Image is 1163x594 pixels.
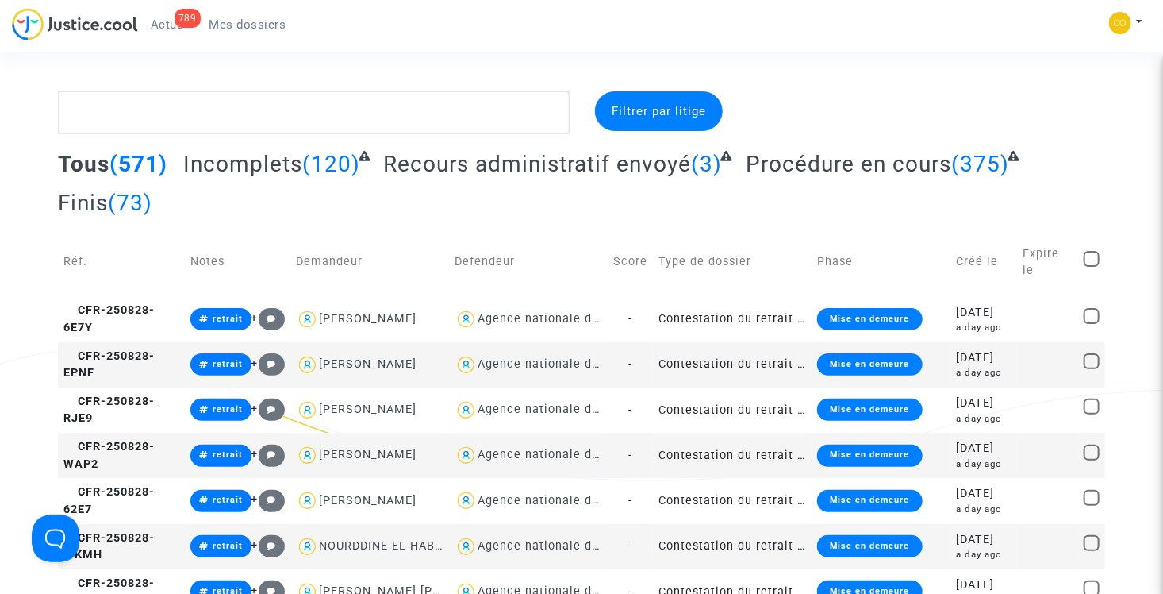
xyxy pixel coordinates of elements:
[455,308,478,331] img: icon-user.svg
[296,353,319,376] img: icon-user.svg
[746,151,951,177] span: Procédure en cours
[213,314,243,324] span: retrait
[653,433,812,478] td: Contestation du retrait de [PERSON_NAME] par l'ANAH (mandataire)
[108,190,152,216] span: (73)
[957,321,1012,334] div: a day ago
[817,353,922,376] div: Mise en demeure
[251,402,286,415] span: +
[185,228,290,296] td: Notes
[478,403,652,416] div: Agence nationale de l'habitat
[957,366,1012,380] div: a day ago
[817,535,922,557] div: Mise en demeure
[812,228,950,296] td: Phase
[951,228,1018,296] td: Créé le
[296,489,319,512] img: icon-user.svg
[817,399,922,421] div: Mise en demeure
[628,312,632,326] span: -
[213,404,243,415] span: retrait
[251,492,286,506] span: +
[290,228,449,296] td: Demandeur
[478,539,652,553] div: Agence nationale de l'habitat
[957,395,1012,412] div: [DATE]
[1109,12,1131,34] img: 5a13cfc393247f09c958b2f13390bacc
[653,228,812,296] td: Type de dossier
[175,9,201,28] div: 789
[213,359,243,369] span: retrait
[197,13,299,37] a: Mes dossiers
[63,531,155,562] span: CFR-250828-WKMH
[957,531,1012,549] div: [DATE]
[58,151,109,177] span: Tous
[957,304,1012,322] div: [DATE]
[383,151,691,177] span: Recours administratif envoyé
[138,13,197,37] a: 789Actus
[817,445,922,467] div: Mise en demeure
[957,485,1012,503] div: [DATE]
[653,388,812,433] td: Contestation du retrait de [PERSON_NAME] par l'ANAH (mandataire)
[63,440,155,471] span: CFR-250828-WAP2
[213,541,243,551] span: retrait
[957,457,1012,471] div: a day ago
[63,349,155,380] span: CFR-250828-EPNF
[455,489,478,512] img: icon-user.svg
[319,403,416,416] div: [PERSON_NAME]
[653,342,812,388] td: Contestation du retrait de [PERSON_NAME] par l'ANAH (mandataire)
[478,494,652,507] div: Agence nationale de l'habitat
[628,357,632,371] span: -
[817,308,922,330] div: Mise en demeure
[319,357,416,371] div: [PERSON_NAME]
[296,308,319,331] img: icon-user.svg
[296,444,319,467] img: icon-user.svg
[478,448,652,461] div: Agence nationale de l'habitat
[251,538,286,552] span: +
[58,228,185,296] td: Réf.
[58,190,108,216] span: Finis
[653,296,812,341] td: Contestation du retrait de [PERSON_NAME] par l'ANAH (mandataire)
[612,104,706,118] span: Filtrer par litige
[951,151,1009,177] span: (375)
[957,349,1012,367] div: [DATE]
[817,490,922,512] div: Mise en demeure
[1018,228,1078,296] td: Expire le
[691,151,722,177] span: (3)
[109,151,167,177] span: (571)
[455,353,478,376] img: icon-user.svg
[319,448,416,461] div: [PERSON_NAME]
[478,357,652,371] div: Agence nationale de l'habitat
[183,151,302,177] span: Incomplets
[63,395,155,426] span: CFR-250828-RJE9
[957,548,1012,561] div: a day ago
[63,303,155,334] span: CFR-250828-6E7Y
[32,515,79,562] iframe: Help Scout Beacon - Open
[302,151,360,177] span: (120)
[608,228,653,296] td: Score
[653,478,812,523] td: Contestation du retrait de [PERSON_NAME] par l'ANAH (mandataire)
[478,312,652,326] div: Agence nationale de l'habitat
[653,524,812,569] td: Contestation du retrait de [PERSON_NAME] par l'ANAH (mandataire)
[319,494,416,507] div: [PERSON_NAME]
[628,403,632,417] span: -
[296,535,319,558] img: icon-user.svg
[209,17,286,32] span: Mes dossiers
[251,447,286,461] span: +
[63,485,155,516] span: CFR-250828-62E7
[251,311,286,325] span: +
[455,535,478,558] img: icon-user.svg
[957,440,1012,457] div: [DATE]
[12,8,138,40] img: jc-logo.svg
[957,577,1012,594] div: [DATE]
[957,412,1012,426] div: a day ago
[449,228,608,296] td: Defendeur
[628,449,632,462] span: -
[628,494,632,507] span: -
[957,503,1012,516] div: a day ago
[213,449,243,460] span: retrait
[628,539,632,553] span: -
[213,495,243,505] span: retrait
[151,17,184,32] span: Actus
[251,357,286,370] span: +
[296,399,319,422] img: icon-user.svg
[455,444,478,467] img: icon-user.svg
[319,312,416,326] div: [PERSON_NAME]
[455,399,478,422] img: icon-user.svg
